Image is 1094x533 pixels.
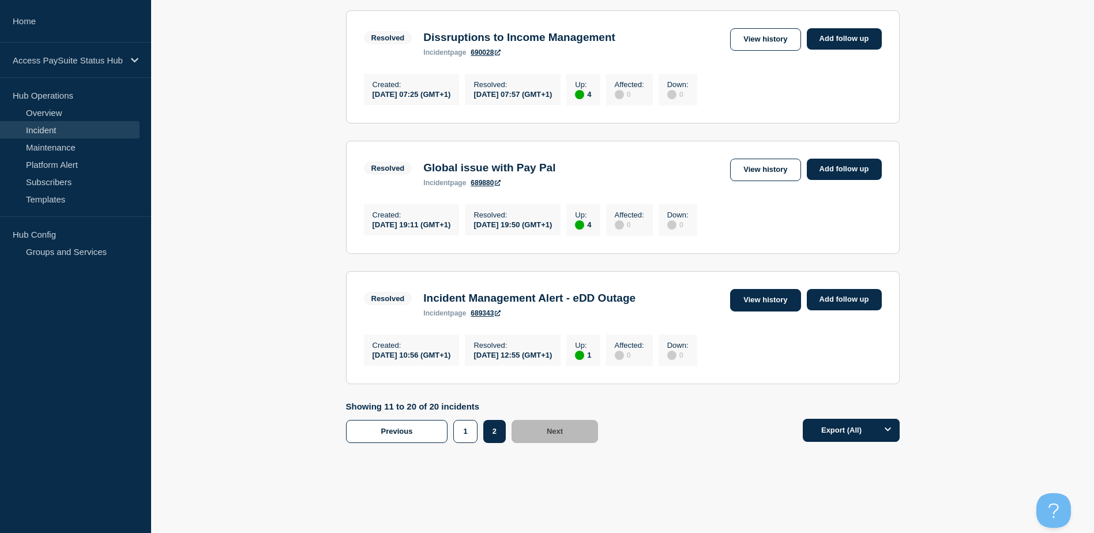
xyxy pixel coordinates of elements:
p: Down : [667,341,689,350]
p: Affected : [615,341,644,350]
button: Options [877,419,900,442]
div: up [575,351,584,360]
p: page [423,179,466,187]
p: Down : [667,211,689,219]
div: disabled [615,351,624,360]
span: Resolved [364,31,412,44]
span: incident [423,309,450,317]
a: Add follow up [807,289,882,310]
p: Up : [575,211,591,219]
a: Add follow up [807,159,882,180]
button: 1 [453,420,477,443]
p: Created : [373,80,451,89]
p: Affected : [615,80,644,89]
h3: Dissruptions to Income Management [423,31,615,44]
p: Created : [373,211,451,219]
div: [DATE] 19:11 (GMT+1) [373,219,451,229]
span: incident [423,179,450,187]
h3: Global issue with Pay Pal [423,162,555,174]
a: View history [730,28,800,51]
div: 0 [667,219,689,230]
p: Down : [667,80,689,89]
p: Up : [575,80,591,89]
p: Resolved : [473,341,552,350]
div: disabled [667,351,676,360]
div: [DATE] 12:55 (GMT+1) [473,350,552,359]
span: Resolved [364,292,412,305]
p: Showing 11 to 20 of 20 incidents [346,401,604,411]
button: Next [512,420,598,443]
a: 690028 [471,48,501,57]
div: up [575,90,584,99]
div: 0 [615,219,644,230]
a: 689343 [471,309,501,317]
span: Next [547,427,563,436]
a: View history [730,159,800,181]
p: Affected : [615,211,644,219]
div: [DATE] 07:57 (GMT+1) [473,89,552,99]
p: Created : [373,341,451,350]
div: 0 [667,350,689,360]
p: Access PaySuite Status Hub [13,55,123,65]
div: [DATE] 10:56 (GMT+1) [373,350,451,359]
a: 689880 [471,179,501,187]
p: page [423,48,466,57]
div: 1 [575,350,591,360]
a: Add follow up [807,28,882,50]
button: Previous [346,420,448,443]
div: 0 [667,89,689,99]
p: Resolved : [473,80,552,89]
span: incident [423,48,450,57]
div: disabled [615,90,624,99]
button: 2 [483,420,506,443]
div: up [575,220,584,230]
div: 0 [615,350,644,360]
a: View history [730,289,800,311]
p: Up : [575,341,591,350]
div: 4 [575,89,591,99]
span: Previous [381,427,413,436]
span: Resolved [364,162,412,175]
div: 4 [575,219,591,230]
h3: Incident Management Alert - eDD Outage [423,292,636,305]
div: [DATE] 19:50 (GMT+1) [473,219,552,229]
div: 0 [615,89,644,99]
p: page [423,309,466,317]
button: Export (All) [803,419,900,442]
div: [DATE] 07:25 (GMT+1) [373,89,451,99]
p: Resolved : [473,211,552,219]
div: disabled [615,220,624,230]
iframe: Help Scout Beacon - Open [1036,493,1071,528]
div: disabled [667,220,676,230]
div: disabled [667,90,676,99]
